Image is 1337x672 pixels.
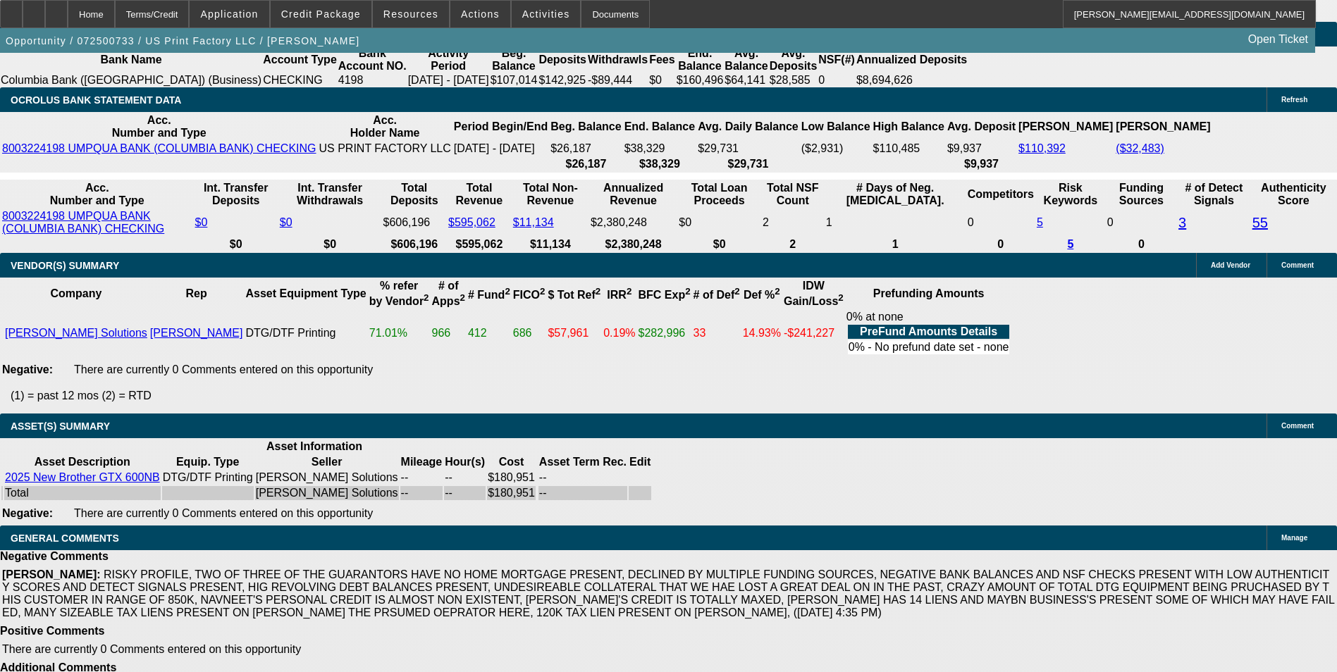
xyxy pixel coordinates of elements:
th: Competitors [967,181,1035,208]
th: Annualized Deposits [856,46,968,73]
td: 14.93% [742,310,782,356]
th: Edit [629,455,651,469]
span: VENDOR(S) SUMMARY [11,260,119,271]
td: 686 [512,310,546,356]
th: Avg. Deposit [947,113,1016,140]
sup: 2 [460,292,465,303]
th: 0 [1107,237,1176,251]
sup: 2 [838,292,843,303]
a: 5 [1067,238,1073,250]
b: IDW Gain/Loss [784,280,844,307]
td: -$241,227 [783,310,844,356]
a: [PERSON_NAME] [150,327,243,339]
th: NSF(#) [818,46,856,73]
a: 3 [1178,215,1186,230]
a: $110,392 [1018,142,1066,154]
span: Activities [522,8,570,20]
a: $0 [280,216,292,228]
sup: 2 [734,286,739,297]
td: [DATE] - [DATE] [453,142,548,156]
th: Bank Account NO. [338,46,407,73]
th: Avg. Balance [724,46,768,73]
th: $9,937 [947,157,1016,171]
th: Asset Term Recommendation [538,455,627,469]
th: Avg. Deposits [769,46,818,73]
td: $9,937 [947,142,1016,156]
td: [DATE] - [DATE] [407,73,490,87]
th: # of Detect Signals [1178,181,1250,208]
td: $160,496 [676,73,725,87]
b: $ Tot Ref [548,289,600,301]
button: Credit Package [271,1,371,27]
p: (1) = past 12 mos (2) = RTD [11,390,1337,402]
span: Comment [1281,261,1314,269]
span: Resources [383,8,438,20]
td: DTG/DTF Printing [245,310,366,356]
th: 1 [825,237,966,251]
span: Manage [1281,534,1307,542]
span: Refresh [1281,96,1307,104]
th: Risk Keywords [1036,181,1105,208]
th: Withdrawls [587,46,648,73]
b: Rep [186,287,207,299]
td: -- [538,471,627,485]
span: RISKY PROFILE, TWO OF THREE OF THE GUARANTORS HAVE NO HOME MORTGAGE PRESENT, DECLINED BY MULTIPLE... [2,568,1335,618]
th: Total Non-Revenue [512,181,589,208]
td: $282,996 [638,310,691,356]
th: Acc. Holder Name [319,113,452,140]
sup: 2 [596,286,600,297]
a: $595,062 [448,216,495,228]
span: Add Vendor [1211,261,1250,269]
td: [PERSON_NAME] Solutions [255,471,399,485]
th: Sum of the Total NSF Count and Total Overdraft Fee Count from Ocrolus [762,181,824,208]
a: [PERSON_NAME] Solutions [5,327,147,339]
th: Fees [648,46,675,73]
th: $29,731 [697,157,799,171]
sup: 2 [540,286,545,297]
th: Beg. Balance [490,46,538,73]
button: Resources [373,1,449,27]
td: $180,951 [487,486,536,500]
div: $2,380,248 [591,216,676,229]
th: End. Balance [624,113,696,140]
button: Actions [450,1,510,27]
th: # Days of Neg. [MEDICAL_DATA]. [825,181,966,208]
th: $0 [678,237,760,251]
b: FICO [513,289,546,301]
b: Cost [499,456,524,468]
td: $26,187 [550,142,622,156]
b: # of Apps [432,280,465,307]
b: Hour(s) [445,456,485,468]
td: 0 [967,209,1035,236]
td: 0% - No prefund date set - none [848,340,1010,354]
sup: 2 [627,286,631,297]
td: US PRINT FACTORY LLC [319,142,452,156]
td: 71.01% [369,310,430,356]
td: $38,329 [624,142,696,156]
th: $11,134 [512,237,589,251]
th: Int. Transfer Withdrawals [279,181,381,208]
span: Comment [1281,422,1314,430]
a: $11,134 [513,216,554,228]
th: $2,380,248 [590,237,677,251]
a: 2025 New Brother GTX 600NB [5,471,160,483]
td: $142,925 [538,73,587,87]
th: Authenticity Score [1252,181,1336,208]
td: $29,731 [697,142,799,156]
div: $8,694,626 [856,74,967,87]
td: 412 [467,310,511,356]
td: 0 [818,73,856,87]
b: # Fund [468,289,510,301]
b: Seller [312,456,343,468]
span: There are currently 0 Comments entered on this opportunity [2,643,301,655]
b: Asset Information [266,440,362,452]
td: -$89,444 [587,73,648,87]
div: 0% at none [846,311,1011,356]
a: $0 [195,216,208,228]
th: $0 [195,237,278,251]
span: ASSET(S) SUMMARY [11,421,110,432]
b: Mileage [401,456,443,468]
th: High Balance [873,113,945,140]
th: Low Balance [801,113,871,140]
b: # of Def [694,289,740,301]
